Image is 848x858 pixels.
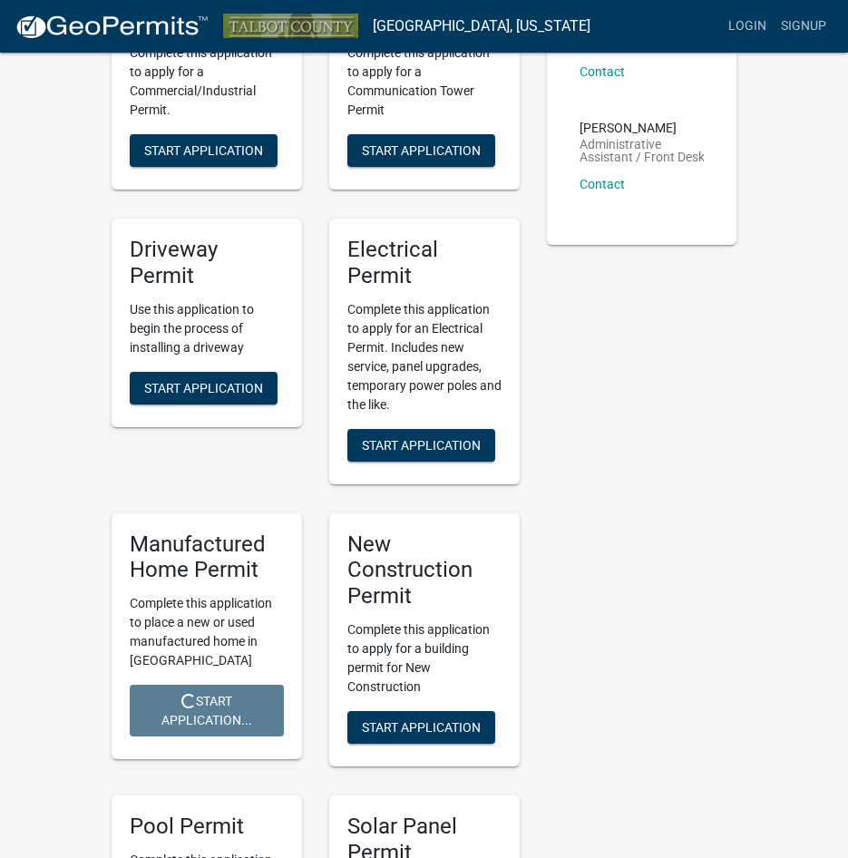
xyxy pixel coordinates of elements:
h5: Pool Permit [130,814,284,840]
button: Start Application [130,372,278,405]
button: Start Application... [130,685,284,736]
span: Start Application [362,437,481,452]
span: Start Application [144,380,263,395]
p: Complete this application to apply for an Electrical Permit. Includes new service, panel upgrades... [347,300,502,414]
span: Start Application [362,719,481,734]
h5: Driveway Permit [130,237,284,289]
a: [GEOGRAPHIC_DATA], [US_STATE] [373,11,590,42]
p: Complete this application to apply for a Communication Tower Permit [347,44,502,120]
h5: Manufactured Home Permit [130,531,284,584]
p: Administrative Assistant / Front Desk [580,138,705,163]
a: Contact [580,64,625,79]
p: Use this application to begin the process of installing a driveway [130,300,284,357]
p: [PERSON_NAME] [580,122,705,134]
h5: New Construction Permit [347,531,502,609]
span: Start Application [144,142,263,157]
p: Complete this application to apply for a Commercial/Industrial Permit. [130,44,284,120]
button: Start Application [347,134,495,167]
span: Start Application [362,142,481,157]
img: Talbot County, Georgia [223,14,358,38]
button: Start Application [347,429,495,462]
p: Complete this application to place a new or used manufactured home in [GEOGRAPHIC_DATA] [130,594,284,670]
a: Contact [580,177,625,191]
span: Start Application... [161,694,252,727]
a: Login [721,9,774,44]
h5: Electrical Permit [347,237,502,289]
a: Signup [774,9,833,44]
p: Complete this application to apply for a building permit for New Construction [347,620,502,697]
button: Start Application [347,711,495,744]
button: Start Application [130,134,278,167]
